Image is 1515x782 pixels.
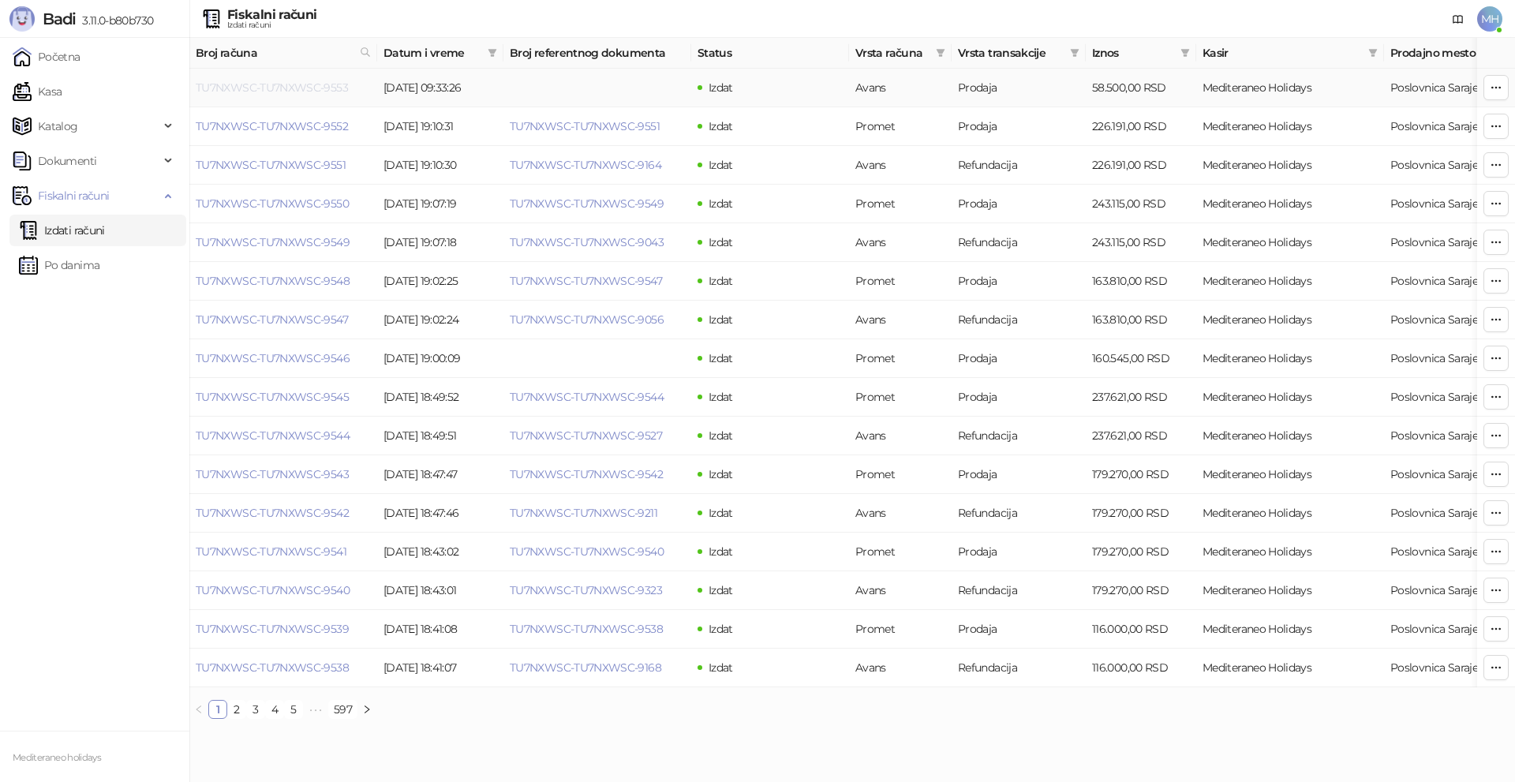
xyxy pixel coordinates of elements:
span: Izdat [709,196,733,211]
td: Avans [849,223,952,262]
span: Badi [43,9,76,28]
td: [DATE] 18:41:07 [377,649,503,687]
li: 5 [284,700,303,719]
span: MH [1477,6,1502,32]
a: Izdati računi [19,215,105,246]
span: Izdat [709,119,733,133]
li: 4 [265,700,284,719]
a: 2 [228,701,245,718]
td: Refundacija [952,223,1086,262]
span: Izdat [709,158,733,172]
td: 116.000,00 RSD [1086,649,1196,687]
span: filter [1070,48,1079,58]
a: TU7NXWSC-TU7NXWSC-9547 [510,274,662,288]
a: TU7NXWSC-TU7NXWSC-9545 [196,390,349,404]
span: Datum i vreme [383,44,481,62]
td: Avans [849,69,952,107]
td: 243.115,00 RSD [1086,185,1196,223]
td: Mediteraneo Holidays [1196,571,1384,610]
td: Mediteraneo Holidays [1196,610,1384,649]
td: 179.270,00 RSD [1086,455,1196,494]
span: Kasir [1203,44,1362,62]
td: Mediteraneo Holidays [1196,301,1384,339]
td: Prodaja [952,378,1086,417]
span: Izdat [709,351,733,365]
a: TU7NXWSC-TU7NXWSC-9548 [196,274,350,288]
li: 1 [208,700,227,719]
td: TU7NXWSC-TU7NXWSC-9550 [189,185,377,223]
td: Avans [849,649,952,687]
td: 237.621,00 RSD [1086,417,1196,455]
span: filter [488,48,497,58]
td: Prodaja [952,610,1086,649]
td: TU7NXWSC-TU7NXWSC-9553 [189,69,377,107]
td: Refundacija [952,649,1086,687]
a: TU7NXWSC-TU7NXWSC-9527 [510,428,662,443]
td: Avans [849,571,952,610]
small: Mediteraneo holidays [13,752,101,763]
li: Sledeća strana [357,700,376,719]
th: Vrsta transakcije [952,38,1086,69]
span: Vrsta transakcije [958,44,1064,62]
td: [DATE] 19:00:09 [377,339,503,378]
td: Avans [849,301,952,339]
td: TU7NXWSC-TU7NXWSC-9540 [189,571,377,610]
td: Refundacija [952,571,1086,610]
a: 5 [285,701,302,718]
a: TU7NXWSC-TU7NXWSC-9323 [510,583,662,597]
span: filter [1180,48,1190,58]
td: Refundacija [952,494,1086,533]
th: Kasir [1196,38,1384,69]
span: Izdat [709,583,733,597]
span: Izdat [709,390,733,404]
td: TU7NXWSC-TU7NXWSC-9546 [189,339,377,378]
td: Promet [849,107,952,146]
td: TU7NXWSC-TU7NXWSC-9551 [189,146,377,185]
td: Avans [849,146,952,185]
a: TU7NXWSC-TU7NXWSC-9540 [196,583,350,597]
a: TU7NXWSC-TU7NXWSC-9056 [510,312,664,327]
td: Mediteraneo Holidays [1196,223,1384,262]
a: 597 [329,701,357,718]
div: Fiskalni računi [227,9,316,21]
td: [DATE] 09:33:26 [377,69,503,107]
td: 160.545,00 RSD [1086,339,1196,378]
td: 163.810,00 RSD [1086,301,1196,339]
td: 226.191,00 RSD [1086,146,1196,185]
span: filter [484,41,500,65]
a: TU7NXWSC-TU7NXWSC-9547 [196,312,348,327]
td: 163.810,00 RSD [1086,262,1196,301]
a: TU7NXWSC-TU7NXWSC-9542 [510,467,663,481]
td: Promet [849,185,952,223]
td: Mediteraneo Holidays [1196,649,1384,687]
td: Prodaja [952,455,1086,494]
span: Izdat [709,428,733,443]
td: Prodaja [952,262,1086,301]
a: Kasa [13,76,62,107]
a: TU7NXWSC-TU7NXWSC-9550 [196,196,349,211]
a: 3 [247,701,264,718]
a: TU7NXWSC-TU7NXWSC-9551 [196,158,346,172]
a: TU7NXWSC-TU7NXWSC-9168 [510,660,661,675]
td: [DATE] 19:02:25 [377,262,503,301]
td: TU7NXWSC-TU7NXWSC-9552 [189,107,377,146]
td: [DATE] 19:10:31 [377,107,503,146]
td: Mediteraneo Holidays [1196,378,1384,417]
span: filter [1365,41,1381,65]
td: 226.191,00 RSD [1086,107,1196,146]
th: Status [691,38,849,69]
td: Mediteraneo Holidays [1196,455,1384,494]
button: left [189,700,208,719]
span: 3.11.0-b80b730 [76,13,153,28]
td: Mediteraneo Holidays [1196,417,1384,455]
a: TU7NXWSC-TU7NXWSC-9551 [510,119,660,133]
td: Promet [849,378,952,417]
td: TU7NXWSC-TU7NXWSC-9548 [189,262,377,301]
td: Mediteraneo Holidays [1196,185,1384,223]
span: Dokumenti [38,145,96,177]
span: Iznos [1092,44,1174,62]
button: right [357,700,376,719]
span: Izdat [709,506,733,520]
div: Izdati računi [227,21,316,29]
td: TU7NXWSC-TU7NXWSC-9544 [189,417,377,455]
